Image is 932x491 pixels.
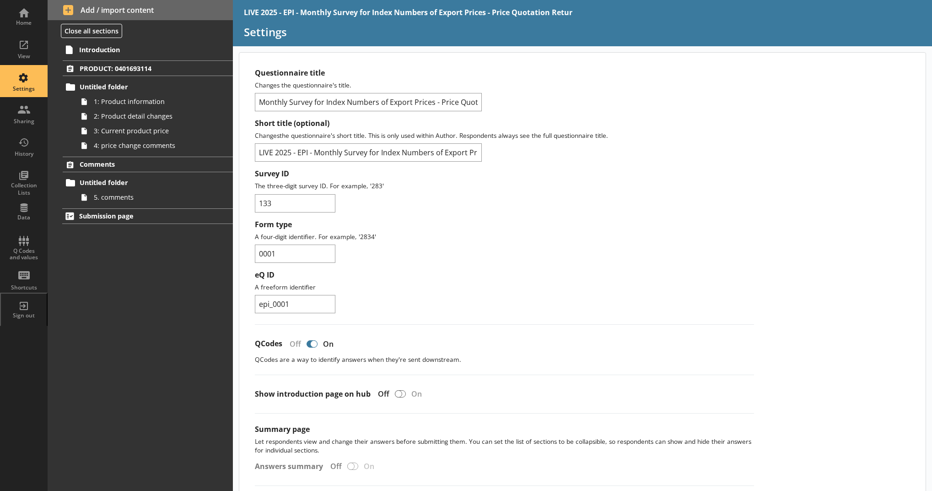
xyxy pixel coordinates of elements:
[63,175,233,190] a: Untitled folder
[61,24,122,38] button: Close all sections
[371,389,393,399] div: Off
[94,126,206,135] span: 3: Current product price
[255,81,754,89] p: Changes the questionnaire's title.
[255,232,754,241] p: A four-digit identifier. For example, '2834'
[8,214,40,221] div: Data
[255,169,754,179] label: Survey ID
[8,312,40,319] div: Sign out
[63,5,218,15] span: Add / import content
[244,25,921,39] h1: Settings
[80,64,202,73] span: PRODUCT: 0401693114
[255,119,754,128] label: Short title (optional)
[8,85,40,93] div: Settings
[255,283,754,291] p: A freeform identifier
[244,7,572,17] div: LIVE 2025 - EPI - Monthly Survey for Index Numbers of Export Prices - Price Quotation Retur
[255,389,371,399] label: Show introduction page on hub
[255,181,754,190] p: The three-digit survey ID. For example, '283'
[8,248,40,261] div: Q Codes and values
[80,160,202,169] span: Comments
[8,182,40,196] div: Collection Lists
[8,118,40,125] div: Sharing
[63,80,233,94] a: Untitled folder
[8,284,40,291] div: Shortcuts
[8,150,40,158] div: History
[94,112,206,120] span: 2: Product detail changes
[282,339,305,349] div: Off
[67,175,233,205] li: Untitled folder5. comments
[319,339,341,349] div: On
[63,157,233,172] a: Comments
[62,42,233,57] a: Introduction
[48,60,233,153] li: PRODUCT: 0401693114Untitled folder1: Product information2: Product detail changes3: Current produ...
[255,68,754,78] label: Questionnaire title
[94,141,206,150] span: 4: price change comments
[255,131,754,140] p: Changes the questionnaire's short title. This is only used within Author. Respondents always see ...
[79,212,202,220] span: Submission page
[48,157,233,205] li: CommentsUntitled folder5. comments
[62,208,233,224] a: Submission page
[255,270,754,280] label: eQ ID
[255,355,754,364] p: QCodes are a way to identify answers when they're sent downstream.
[94,97,206,106] span: 1: Product information
[94,193,206,202] span: 5. comments
[255,425,754,434] label: Summary page
[80,82,202,91] span: Untitled folder
[67,80,233,153] li: Untitled folder1: Product information2: Product detail changes3: Current product price4: price ch...
[255,437,754,454] p: Let respondents view and change their answers before submitting them. You can set the list of sec...
[77,94,233,109] a: 1: Product information
[8,53,40,60] div: View
[408,389,429,399] div: On
[8,19,40,27] div: Home
[79,45,202,54] span: Introduction
[77,138,233,153] a: 4: price change comments
[80,178,202,187] span: Untitled folder
[63,60,233,76] a: PRODUCT: 0401693114
[77,190,233,205] a: 5. comments
[77,124,233,138] a: 3: Current product price
[77,109,233,124] a: 2: Product detail changes
[255,220,754,229] label: Form type
[255,339,282,349] label: QCodes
